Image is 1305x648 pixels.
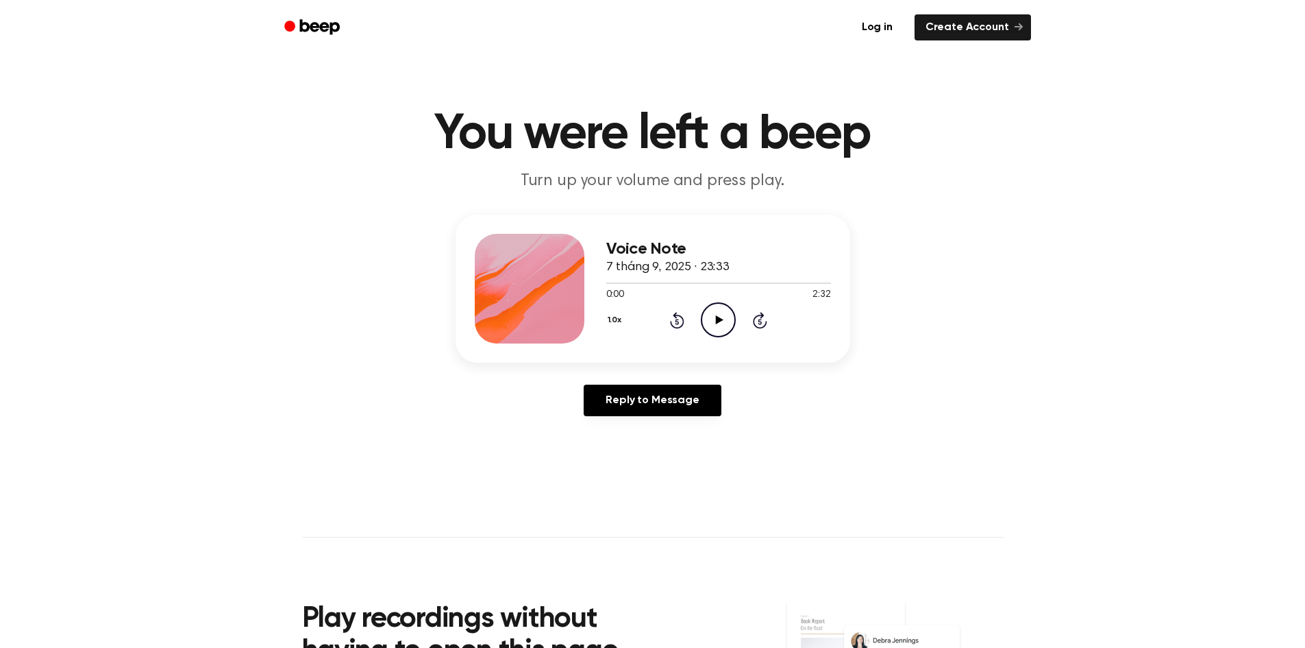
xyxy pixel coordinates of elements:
button: 1.0x [606,309,627,332]
a: Reply to Message [584,385,721,416]
p: Turn up your volume and press play. [390,170,916,193]
a: Log in [848,12,906,43]
a: Beep [275,14,352,41]
span: 7 tháng 9, 2025 · 23:33 [606,261,729,274]
a: Create Account [915,14,1031,40]
span: 0:00 [606,288,624,302]
h3: Voice Note [606,240,831,259]
h1: You were left a beep [302,110,1004,159]
span: 2:32 [812,288,830,302]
